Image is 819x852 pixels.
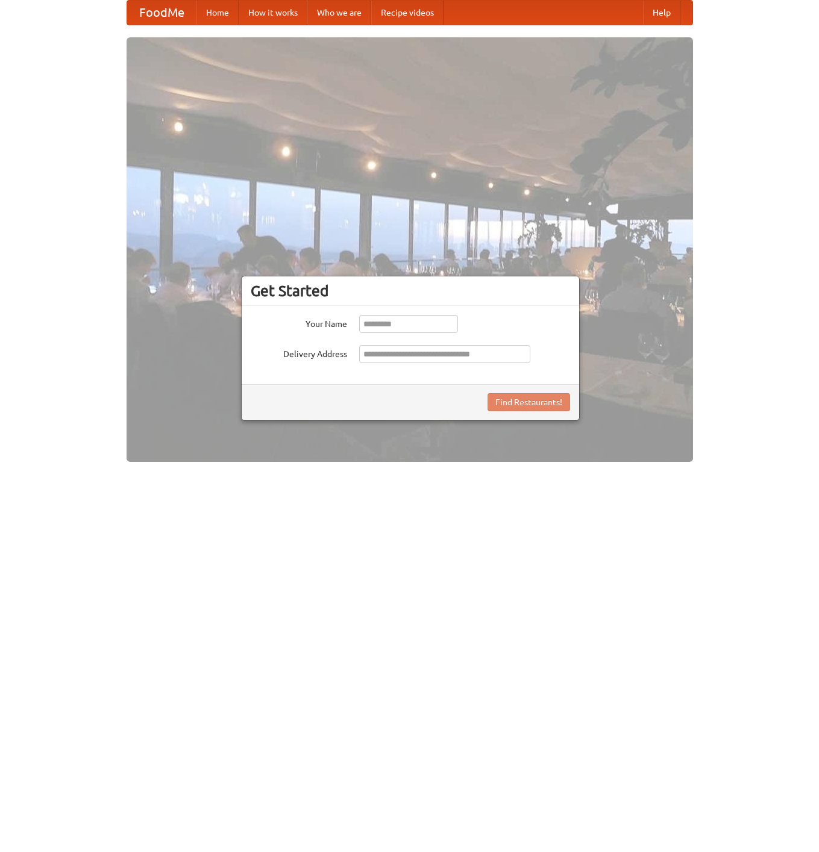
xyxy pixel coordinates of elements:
[251,282,570,300] h3: Get Started
[251,315,347,330] label: Your Name
[307,1,371,25] a: Who we are
[127,1,196,25] a: FoodMe
[643,1,680,25] a: Help
[371,1,444,25] a: Recipe videos
[251,345,347,360] label: Delivery Address
[196,1,239,25] a: Home
[488,393,570,411] button: Find Restaurants!
[239,1,307,25] a: How it works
